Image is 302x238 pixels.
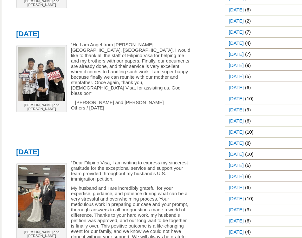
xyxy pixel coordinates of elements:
a: [DATE] [16,30,40,38]
a: [DATE] [225,49,245,59]
a: [DATE] [225,171,245,182]
a: [DATE] [225,204,245,215]
a: [DATE] [225,160,245,170]
a: [DATE] [225,227,245,237]
p: [PERSON_NAME] and [PERSON_NAME] [18,230,65,238]
a: [DATE] [225,38,245,48]
span: – [PERSON_NAME] and [PERSON_NAME] Others / [DATE] [71,100,164,110]
a: [DATE] [225,104,245,115]
a: [DATE] [225,182,245,193]
p: “Dear Filipino Visa, I am writing to express my sincerest gratitude for the exceptional service a... [12,160,194,182]
a: [DATE] [225,71,245,82]
a: [DATE] [225,116,245,126]
img: James and Lucy [18,47,65,101]
p: “Hi, I am Angel from [PERSON_NAME], [GEOGRAPHIC_DATA], [GEOGRAPHIC_DATA]. I would like to thank a... [12,42,194,96]
a: [DATE] [225,60,245,70]
a: [DATE] [225,27,245,37]
a: [DATE] [225,16,245,26]
a: [DATE] [225,4,245,15]
a: [DATE] [225,127,245,137]
a: [DATE] [225,193,245,204]
img: Chris and Annabelle [18,165,65,228]
a: [DATE] [225,93,245,104]
a: [DATE] [225,82,245,93]
p: [PERSON_NAME] and [PERSON_NAME] [18,103,65,111]
a: [DATE] [225,149,245,159]
a: [DATE] [16,148,40,156]
a: [DATE] [225,215,245,226]
a: [DATE] [225,138,245,148]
